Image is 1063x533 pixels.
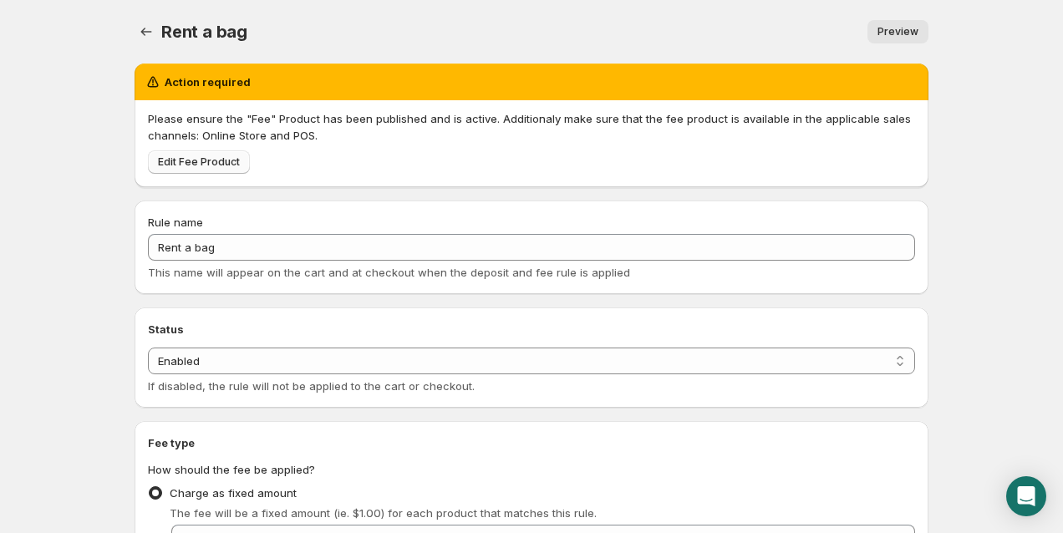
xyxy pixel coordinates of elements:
span: The fee will be a fixed amount (ie. $1.00) for each product that matches this rule. [170,506,597,520]
div: Open Intercom Messenger [1006,476,1046,516]
h2: Fee type [148,434,915,451]
span: Charge as fixed amount [170,486,297,500]
p: Please ensure the "Fee" Product has been published and is active. Additionaly make sure that the ... [148,110,915,144]
a: Preview [867,20,928,43]
h2: Status [148,321,915,338]
span: Rent a bag [161,22,247,42]
a: Edit Fee Product [148,150,250,174]
button: Settings [135,20,158,43]
span: If disabled, the rule will not be applied to the cart or checkout. [148,379,475,393]
span: Preview [877,25,918,38]
span: How should the fee be applied? [148,463,315,476]
span: Edit Fee Product [158,155,240,169]
span: This name will appear on the cart and at checkout when the deposit and fee rule is applied [148,266,630,279]
h2: Action required [165,74,251,90]
span: Rule name [148,216,203,229]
